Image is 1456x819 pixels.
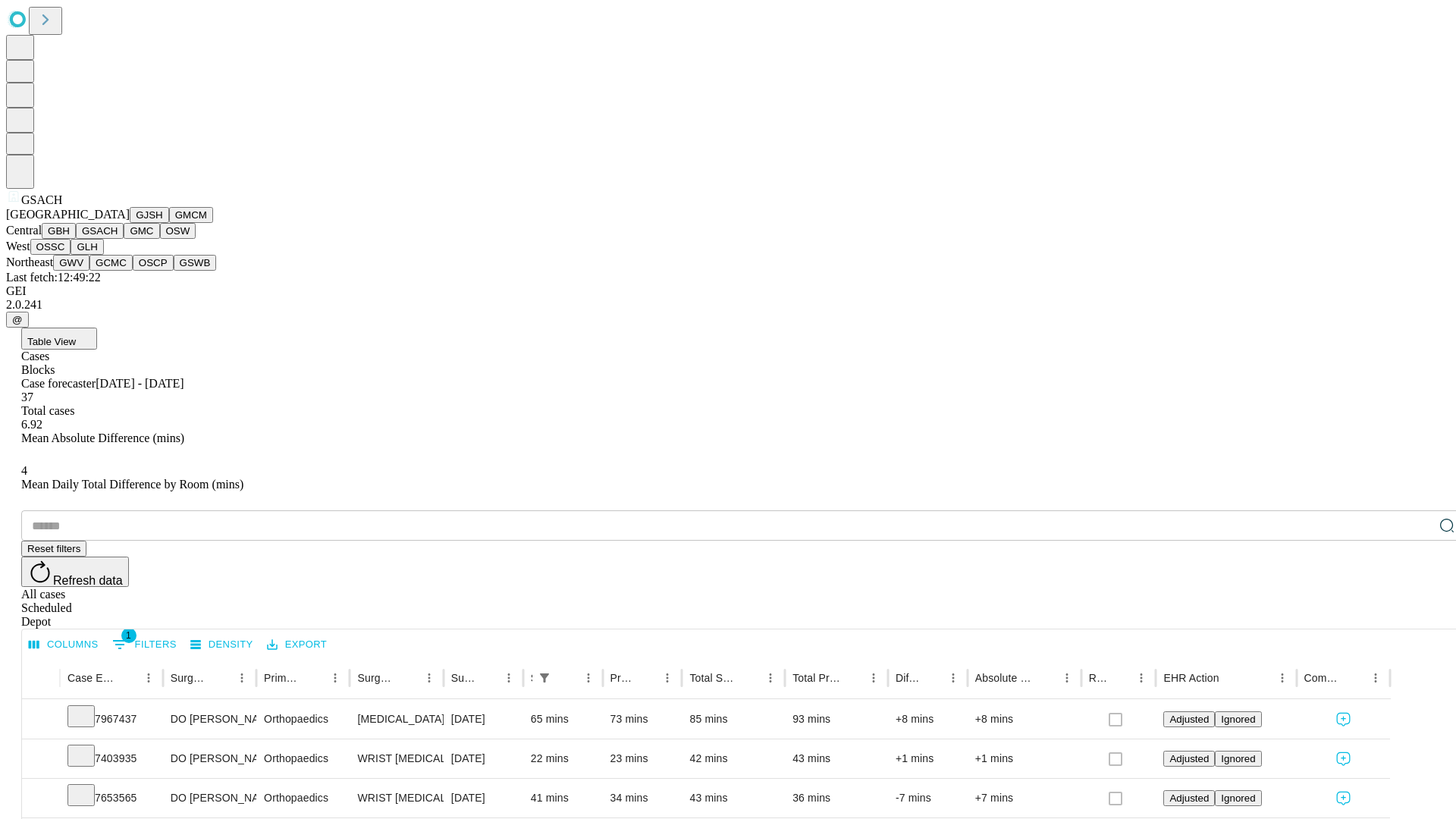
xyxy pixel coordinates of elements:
button: GLH [71,239,103,255]
button: Adjusted [1163,751,1215,767]
button: Menu [1272,667,1293,689]
button: OSSC [30,239,71,255]
span: Adjusted [1169,792,1209,804]
button: Menu [419,667,440,689]
div: 7403935 [67,739,155,778]
button: Ignored [1215,751,1261,767]
button: Adjusted [1163,790,1215,806]
button: Sort [117,667,138,689]
span: Ignored [1221,753,1255,764]
span: 37 [21,391,33,403]
span: Case forecaster [21,377,96,390]
button: OSCP [133,255,174,271]
div: 43 mins [689,779,777,817]
div: Surgeon Name [171,672,209,684]
button: Sort [739,667,760,689]
div: 65 mins [531,700,595,739]
button: Menu [325,667,346,689]
button: GBH [42,223,76,239]
button: GMCM [169,207,213,223]
div: +7 mins [975,779,1074,817]
button: Sort [1035,667,1056,689]
div: [DATE] [451,700,516,739]
button: Sort [210,667,231,689]
button: Sort [397,667,419,689]
div: Resolved in EHR [1089,672,1109,684]
div: WRIST [MEDICAL_DATA] SURGERY RELEASE TRANSVERSE [MEDICAL_DATA] LIGAMENT [357,739,435,778]
button: Expand [30,707,52,733]
button: GCMC [89,255,133,271]
div: +1 mins [975,739,1074,778]
button: GSACH [76,223,124,239]
div: 36 mins [792,779,880,817]
span: Adjusted [1169,753,1209,764]
button: Sort [477,667,498,689]
div: 73 mins [610,700,675,739]
button: Refresh data [21,557,129,587]
div: Orthopaedics [264,779,342,817]
div: Surgery Name [357,672,395,684]
div: Orthopaedics [264,700,342,739]
div: Scheduled In Room Duration [531,672,532,684]
button: Sort [557,667,578,689]
div: DO [PERSON_NAME] [PERSON_NAME] Do [171,779,249,817]
button: Sort [1344,667,1365,689]
button: Menu [498,667,519,689]
span: West [6,240,30,253]
button: GSWB [174,255,217,271]
div: 23 mins [610,739,675,778]
span: Mean Absolute Difference (mins) [21,431,184,444]
span: Reset filters [27,543,80,554]
button: Menu [138,667,159,689]
div: Total Scheduled Duration [689,672,737,684]
span: Mean Daily Total Difference by Room (mins) [21,478,243,491]
div: +1 mins [896,739,960,778]
span: [GEOGRAPHIC_DATA] [6,208,130,221]
button: GJSH [130,207,169,223]
button: Menu [578,667,599,689]
span: 4 [21,464,27,477]
div: [MEDICAL_DATA] SKIN AND [MEDICAL_DATA] [357,700,435,739]
button: Show filters [534,667,555,689]
span: GSACH [21,193,62,206]
div: Absolute Difference [975,672,1034,684]
span: Last fetch: 12:49:22 [6,271,101,284]
button: Sort [921,667,943,689]
div: Orthopaedics [264,739,342,778]
button: Density [187,633,257,657]
span: Central [6,224,42,237]
div: [DATE] [451,739,516,778]
span: Refresh data [53,574,123,587]
span: @ [12,314,23,325]
div: Surgery Date [451,672,475,684]
div: Primary Service [264,672,302,684]
div: 41 mins [531,779,595,817]
button: Ignored [1215,711,1261,727]
div: Comments [1304,672,1342,684]
button: Adjusted [1163,711,1215,727]
div: 42 mins [689,739,777,778]
button: Menu [1365,667,1386,689]
button: Sort [842,667,863,689]
button: OSW [160,223,196,239]
div: 93 mins [792,700,880,739]
span: Total cases [21,404,74,417]
div: 2.0.241 [6,298,1450,312]
div: [DATE] [451,779,516,817]
div: Difference [896,672,920,684]
div: 34 mins [610,779,675,817]
button: Table View [21,328,97,350]
span: Ignored [1221,792,1255,804]
button: Menu [1131,667,1152,689]
button: Menu [231,667,253,689]
button: Reset filters [21,541,86,557]
div: GEI [6,284,1450,298]
div: 22 mins [531,739,595,778]
span: 6.92 [21,418,42,431]
div: -7 mins [896,779,960,817]
button: Menu [863,667,884,689]
div: Total Predicted Duration [792,672,840,684]
button: Expand [30,786,52,812]
div: 85 mins [689,700,777,739]
button: Menu [760,667,781,689]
